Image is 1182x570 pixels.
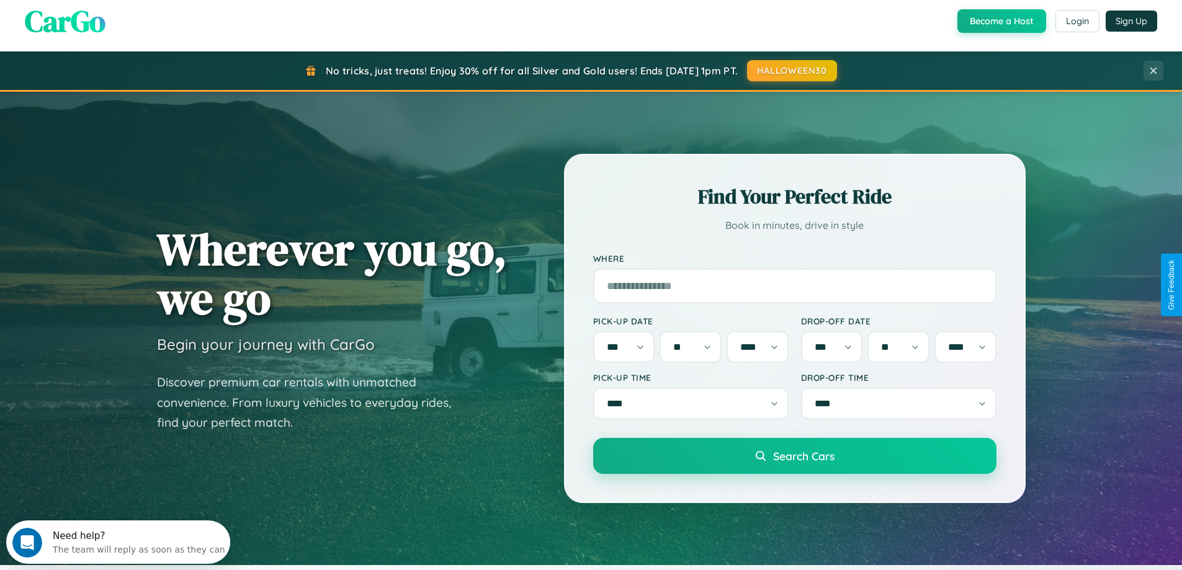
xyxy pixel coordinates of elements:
[593,438,996,474] button: Search Cars
[747,60,837,81] button: HALLOWEEN30
[801,372,996,383] label: Drop-off Time
[47,11,219,20] div: Need help?
[157,335,375,354] h3: Begin your journey with CarGo
[593,372,789,383] label: Pick-up Time
[12,528,42,558] iframe: Intercom live chat
[5,5,231,39] div: Open Intercom Messenger
[593,216,996,234] p: Book in minutes, drive in style
[593,253,996,264] label: Where
[773,449,835,463] span: Search Cars
[593,183,996,210] h2: Find Your Perfect Ride
[25,1,105,42] span: CarGo
[47,20,219,33] div: The team will reply as soon as they can
[1167,260,1176,310] div: Give Feedback
[6,520,230,564] iframe: Intercom live chat discovery launcher
[957,9,1046,33] button: Become a Host
[1106,11,1157,32] button: Sign Up
[157,225,507,323] h1: Wherever you go, we go
[326,65,738,77] span: No tricks, just treats! Enjoy 30% off for all Silver and Gold users! Ends [DATE] 1pm PT.
[1055,10,1099,32] button: Login
[801,316,996,326] label: Drop-off Date
[157,372,467,433] p: Discover premium car rentals with unmatched convenience. From luxury vehicles to everyday rides, ...
[593,316,789,326] label: Pick-up Date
